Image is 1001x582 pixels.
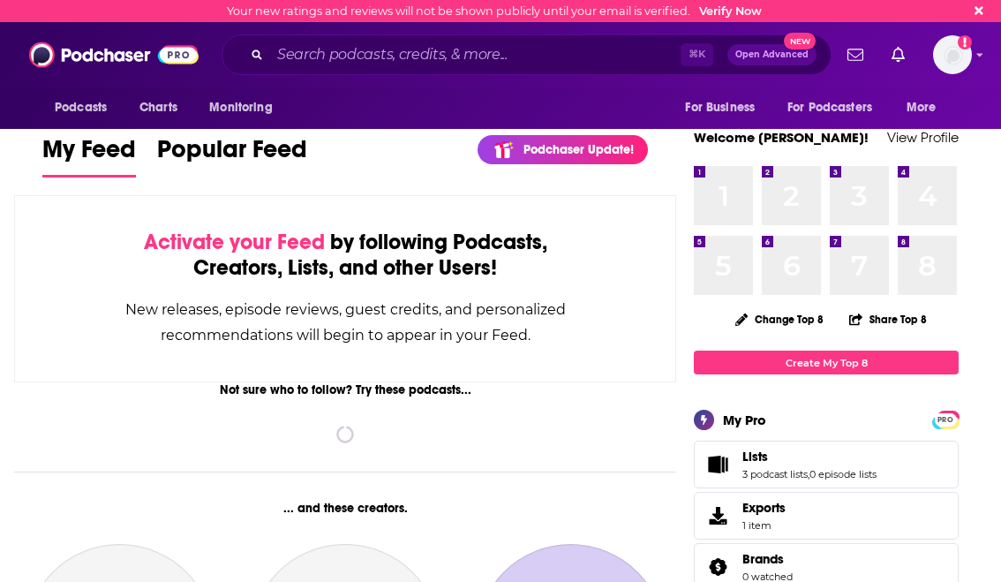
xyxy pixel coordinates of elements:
button: open menu [197,91,295,125]
a: My Feed [42,134,136,178]
button: open menu [776,91,898,125]
span: Popular Feed [157,134,307,175]
a: Verify Now [699,4,762,18]
span: 1 item [742,519,786,532]
span: Exports [742,500,786,516]
span: Open Advanced [735,50,809,59]
a: Show notifications dropdown [840,40,870,70]
div: New releases, episode reviews, guest credits, and personalized recommendations will begin to appe... [103,297,587,348]
span: Brands [742,551,784,567]
a: View Profile [887,129,959,146]
a: Exports [694,492,959,540]
button: open menu [673,91,777,125]
button: Share Top 8 [848,302,928,336]
span: Logged in as charlottestone [933,35,972,74]
span: ⌘ K [681,43,713,66]
svg: Email not verified [958,35,972,49]
button: Change Top 8 [725,308,834,330]
a: Charts [128,91,188,125]
a: PRO [935,412,956,426]
span: Exports [700,503,735,528]
a: Popular Feed [157,134,307,178]
img: User Profile [933,35,972,74]
span: Activate your Feed [144,229,325,255]
span: For Podcasters [787,95,872,120]
a: Show notifications dropdown [884,40,912,70]
span: Lists [742,449,768,465]
div: My Pro [723,412,766,428]
button: Show profile menu [933,35,972,74]
div: ... and these creators. [14,501,676,516]
div: Search podcasts, credits, & more... [222,34,832,75]
input: Search podcasts, credits, & more... [270,41,681,69]
button: open menu [894,91,959,125]
div: Your new ratings and reviews will not be shown publicly until your email is verified. [227,4,762,18]
button: Open AdvancedNew [727,44,817,65]
a: Lists [742,449,877,465]
span: New [784,33,816,49]
button: open menu [42,91,130,125]
span: For Business [685,95,755,120]
div: by following Podcasts, Creators, Lists, and other Users! [103,230,587,281]
span: Charts [139,95,177,120]
span: Lists [694,441,959,488]
a: Welcome [PERSON_NAME]! [694,129,869,146]
span: PRO [935,413,956,427]
a: 3 podcast lists [742,468,808,480]
span: My Feed [42,134,136,175]
a: 0 episode lists [809,468,877,480]
a: Create My Top 8 [694,351,959,374]
div: Not sure who to follow? Try these podcasts... [14,382,676,397]
a: Lists [700,452,735,477]
span: Monitoring [209,95,272,120]
span: Podcasts [55,95,107,120]
img: Podchaser - Follow, Share and Rate Podcasts [29,38,199,72]
span: More [907,95,937,120]
p: Podchaser Update! [523,142,634,157]
a: Brands [700,555,735,579]
span: , [808,468,809,480]
a: Brands [742,551,793,567]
